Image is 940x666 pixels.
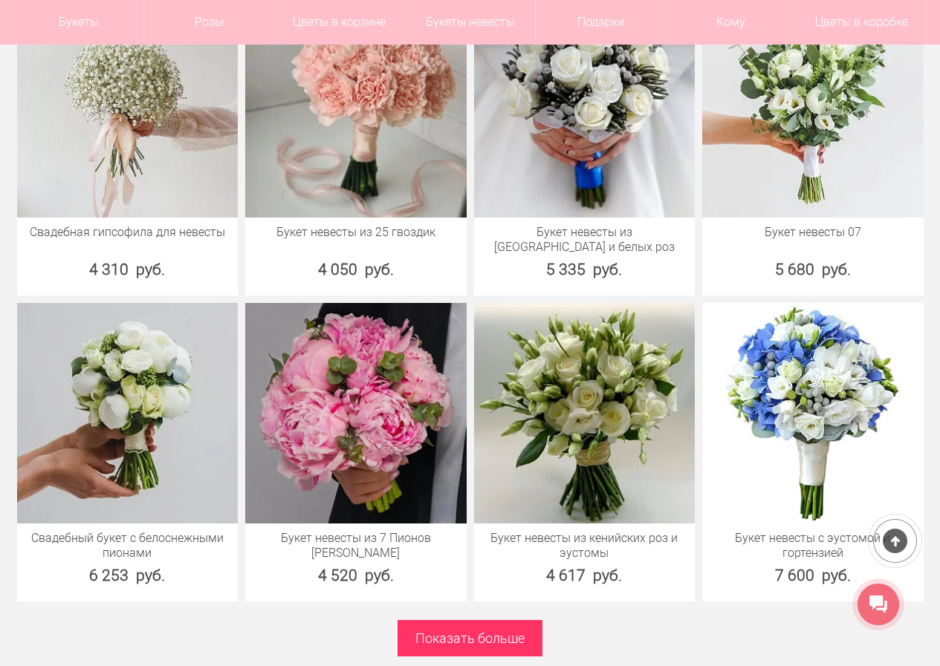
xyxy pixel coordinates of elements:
div: 7 600 руб. [702,564,924,587]
a: Букет невесты с эустомой и гортензией [710,531,916,561]
div: 5 335 руб. [474,258,696,281]
img: Букет невесты из 7 Пионов Сара Бернар [245,303,467,524]
div: 4 050 руб. [245,258,467,281]
div: 4 520 руб. [245,564,467,587]
img: Букет невесты из кенийских роз и эустомы [474,303,696,524]
img: Букет невесты с эустомой и гортензией [702,303,924,524]
img: Свадебный букет с белоснежными пионами [17,303,239,524]
a: Букет невесты из кенийских роз и эустомы [482,531,688,561]
div: 6 253 руб. [17,564,239,587]
div: 4 310 руб. [17,258,239,281]
a: Свадебный букет с белоснежными пионами [25,531,231,561]
a: Показать больше [398,620,542,656]
div: 5 680 руб. [702,258,924,281]
a: Букет невесты из 25 гвоздик [253,225,459,240]
a: Букет невесты 07 [710,225,916,240]
a: Букет невесты из 7 Пионов [PERSON_NAME] [253,531,459,561]
div: 4 617 руб. [474,564,696,587]
a: Букет невесты из [GEOGRAPHIC_DATA] и белых роз [482,225,688,255]
a: Свадебная гипсофила для невесты [25,225,231,240]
